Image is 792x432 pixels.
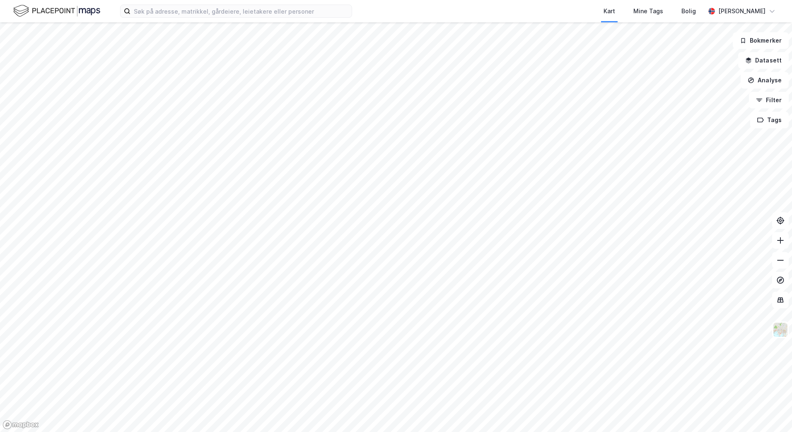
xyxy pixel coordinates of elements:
div: [PERSON_NAME] [718,6,765,16]
img: logo.f888ab2527a4732fd821a326f86c7f29.svg [13,4,100,18]
div: Bolig [681,6,696,16]
div: Kart [604,6,615,16]
input: Søk på adresse, matrikkel, gårdeiere, leietakere eller personer [130,5,352,17]
div: Mine Tags [633,6,663,16]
